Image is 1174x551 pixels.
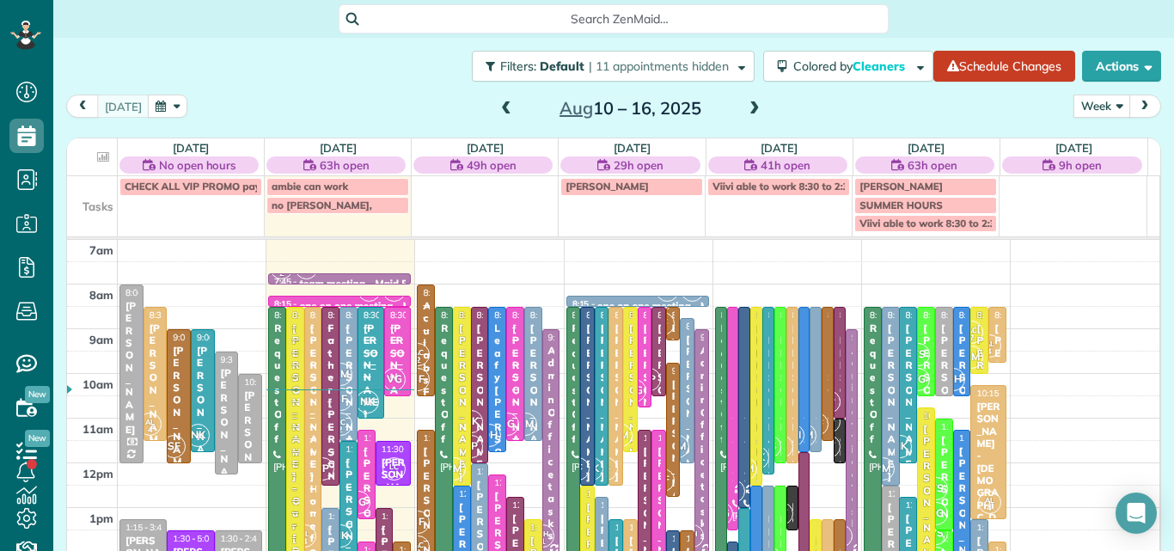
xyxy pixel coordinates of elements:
[601,309,647,321] span: 8:30 - 12:30
[643,322,647,483] div: [PERSON_NAME]
[767,322,769,483] div: [PERSON_NAME]
[422,300,430,535] div: Aculabs Ft [US_STATE]
[961,330,982,346] small: 2
[976,309,1023,321] span: 8:30 - 10:00
[756,309,803,321] span: 8:30 - 12:30
[413,347,424,357] span: AC
[97,95,150,118] button: [DATE]
[477,466,523,477] span: 12:00 - 2:45
[761,141,798,155] a: [DATE]
[547,345,555,542] div: Admin Office tasks
[299,300,465,312] div: one on one meeting - Maid For You
[356,390,379,413] span: NK
[382,511,423,522] span: 1:00 - 5:00
[537,529,549,538] span: MH
[173,533,214,544] span: 1:30 - 5:00
[500,58,536,74] span: Filters:
[804,322,805,483] div: [PERSON_NAME]
[221,354,267,365] span: 9:30 - 12:15
[345,309,392,321] span: 8:30 - 11:30
[145,417,155,426] span: AL
[979,500,1000,517] small: 4
[871,457,895,481] span: AM
[460,435,483,458] span: TP
[904,322,912,483] div: [PERSON_NAME]
[441,309,482,321] span: 8:30 - 5:30
[756,488,803,499] span: 12:30 - 4:00
[364,432,410,444] span: 11:15 - 1:15
[780,488,827,499] span: 12:30 - 2:30
[220,367,234,503] div: [PERSON_NAME]
[672,533,713,544] span: 1:30 - 5:00
[940,322,948,483] div: [PERSON_NAME]
[459,309,505,321] span: 8:30 - 12:30
[586,309,633,321] span: 8:30 - 12:30
[792,488,839,499] span: 12:30 - 1:30
[721,309,762,321] span: 8:30 - 5:30
[976,388,1023,399] span: 10:15 - 1:15
[686,529,698,538] span: MH
[923,309,969,321] span: 8:30 - 10:30
[792,309,839,321] span: 8:30 - 12:00
[628,322,633,483] div: [PERSON_NAME]
[559,97,593,119] span: Aug
[925,477,948,500] span: VS
[572,322,576,446] div: Request Off
[173,141,210,155] a: [DATE]
[463,51,755,82] a: Filters: Default | 11 appointments hidden
[89,333,113,346] span: 9am
[839,322,841,483] div: [PERSON_NAME]
[888,488,934,499] span: 12:30 - 4:00
[763,51,933,82] button: Colored byCleaners
[186,424,210,447] span: NK
[869,322,877,446] div: Request Off
[985,339,994,348] span: AL
[629,522,670,533] span: 1:15 - 4:15
[407,511,430,534] span: SF
[960,346,983,369] span: SM
[472,51,755,82] button: Filters: Default | 11 appointments hidden
[494,309,541,321] span: 8:30 - 11:45
[586,488,633,499] span: 12:30 - 5:30
[196,345,210,481] div: [PERSON_NAME]
[905,309,951,321] span: 8:30 - 12:00
[744,511,786,522] span: 1:00 - 4:00
[407,352,429,369] small: 2
[941,309,988,321] span: 8:30 - 10:30
[25,386,50,403] span: New
[389,462,399,471] span: LC
[529,322,537,483] div: [PERSON_NAME]
[272,199,372,211] span: no [PERSON_NAME],
[477,309,523,321] span: 8:30 - 12:00
[311,457,334,481] span: TP
[729,484,739,493] span: AC
[614,141,651,155] a: [DATE]
[672,365,718,377] span: 9:45 - 12:45
[221,533,262,544] span: 1:30 - 2:45
[327,309,374,321] span: 8:30 - 12:30
[139,422,161,438] small: 4
[523,99,737,118] h2: 10 – 16, 2025
[888,309,934,321] span: 8:30 - 12:30
[744,309,786,321] span: 8:30 - 1:00
[933,51,1075,82] a: Schedule Changes
[615,522,656,533] span: 1:15 - 4:45
[25,430,50,447] span: New
[958,322,966,483] div: [PERSON_NAME]
[720,322,722,446] div: Request Off
[907,368,930,391] span: VG
[905,499,951,511] span: 12:45 - 3:45
[345,322,352,483] div: [PERSON_NAME]
[985,495,994,505] span: AL
[390,309,437,321] span: 8:30 - 10:30
[700,332,742,343] span: 9:00 - 2:00
[793,58,911,74] span: Colored by
[816,522,857,533] span: 1:15 - 5:30
[925,522,948,545] span: VS
[363,322,379,421] div: [PERSON_NAME]
[460,410,483,433] span: NK
[600,322,604,483] div: [PERSON_NAME]
[1059,156,1102,174] span: 9h open
[700,345,704,542] div: Admin Office tasks
[644,309,690,321] span: 8:30 - 10:45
